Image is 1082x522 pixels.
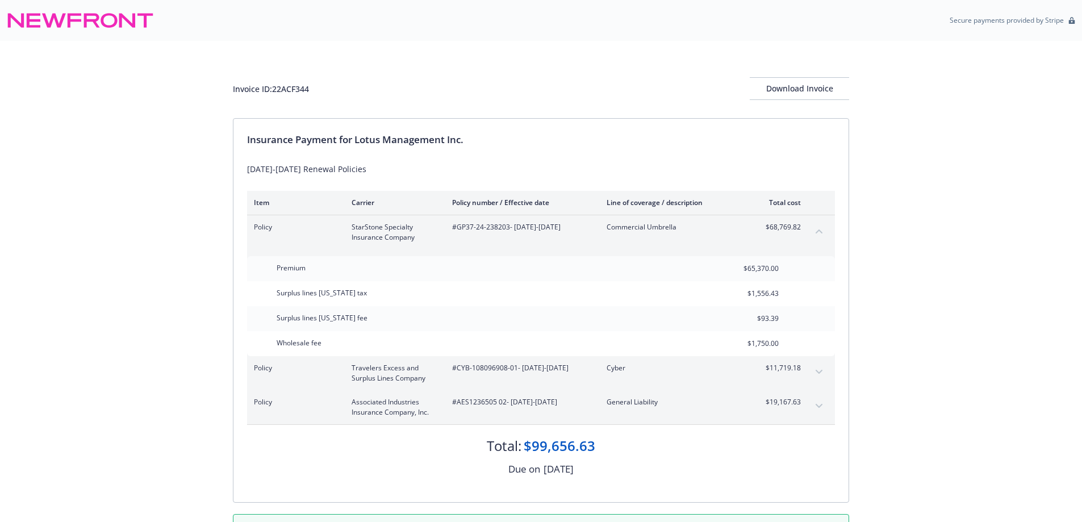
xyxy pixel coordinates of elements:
div: Insurance Payment for Lotus Management Inc. [247,132,835,147]
input: 0.00 [712,285,786,302]
span: Cyber [607,363,740,373]
div: Carrier [352,198,434,207]
span: #GP37-24-238203 - [DATE]-[DATE] [452,222,588,232]
span: #AES1236505 02 - [DATE]-[DATE] [452,397,588,407]
p: Secure payments provided by Stripe [950,15,1064,25]
span: Policy [254,363,333,373]
input: 0.00 [712,310,786,327]
span: $19,167.63 [758,397,801,407]
span: Commercial Umbrella [607,222,740,232]
div: Total cost [758,198,801,207]
div: Due on [508,462,540,477]
div: PolicyTravelers Excess and Surplus Lines Company#CYB-108096908-01- [DATE]-[DATE]Cyber$11,719.18ex... [247,356,835,390]
span: Premium [277,263,306,273]
div: $99,656.63 [524,436,595,456]
button: Download Invoice [750,77,849,100]
span: Surplus lines [US_STATE] tax [277,288,367,298]
div: [DATE] [544,462,574,477]
span: Travelers Excess and Surplus Lines Company [352,363,434,383]
span: Policy [254,397,333,407]
div: Line of coverage / description [607,198,740,207]
span: Associated Industries Insurance Company, Inc. [352,397,434,417]
span: $11,719.18 [758,363,801,373]
div: PolicyAssociated Industries Insurance Company, Inc.#AES1236505 02- [DATE]-[DATE]General Liability... [247,390,835,424]
div: Total: [487,436,521,456]
button: expand content [810,397,828,415]
div: Item [254,198,333,207]
div: Policy number / Effective date [452,198,588,207]
span: StarStone Specialty Insurance Company [352,222,434,243]
input: 0.00 [712,335,786,352]
span: Policy [254,222,333,232]
span: Wholesale fee [277,338,321,348]
input: 0.00 [712,260,786,277]
div: Invoice ID: 22ACF344 [233,83,309,95]
span: General Liability [607,397,740,407]
button: expand content [810,363,828,381]
span: $68,769.82 [758,222,801,232]
span: Surplus lines [US_STATE] fee [277,313,367,323]
div: [DATE]-[DATE] Renewal Policies [247,163,835,175]
button: collapse content [810,222,828,240]
div: PolicyStarStone Specialty Insurance Company#GP37-24-238203- [DATE]-[DATE]Commercial Umbrella$68,7... [247,215,835,249]
div: Download Invoice [750,78,849,99]
span: #CYB-108096908-01 - [DATE]-[DATE] [452,363,588,373]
